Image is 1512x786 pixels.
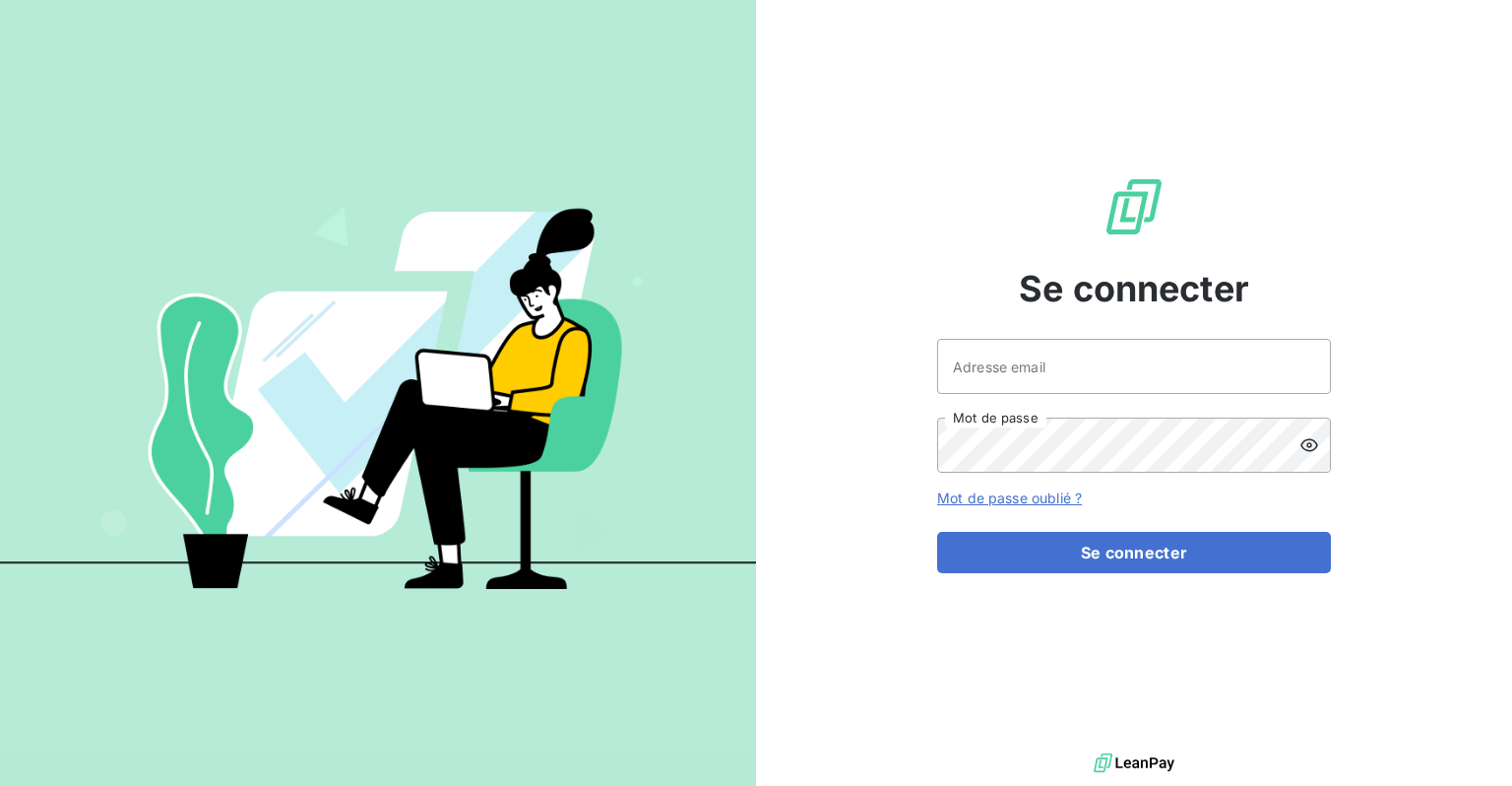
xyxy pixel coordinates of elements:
[1094,749,1174,778] img: logo
[937,490,1082,506] a: Mot de passe oublié ?
[937,532,1331,573] button: Se connecter
[1102,175,1165,238] img: Logo LeanPay
[937,339,1331,394] input: placeholder
[1019,262,1249,315] span: Se connecter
